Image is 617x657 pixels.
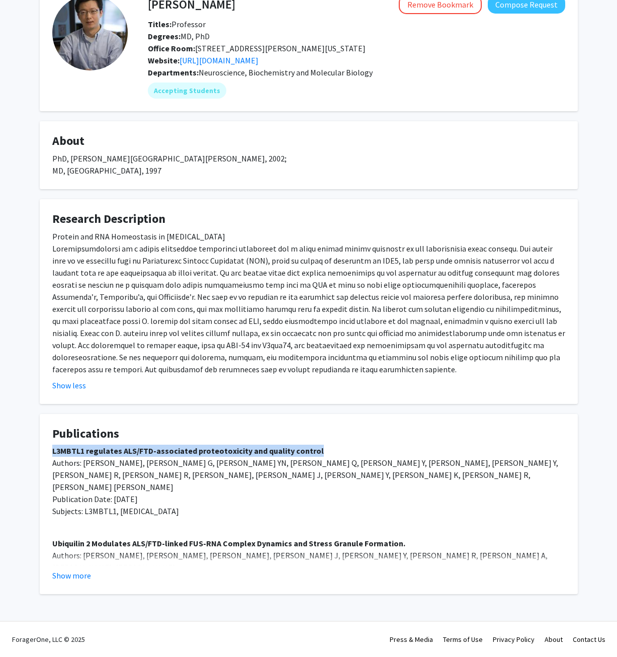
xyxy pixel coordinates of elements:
span: Authors: [PERSON_NAME], [PERSON_NAME], [PERSON_NAME], [PERSON_NAME] J, [PERSON_NAME] Y, [PERSON_N... [52,550,548,572]
span: Professor [148,19,206,29]
a: Privacy Policy [493,635,535,644]
h4: Publications [52,427,565,441]
div: PhD, [PERSON_NAME][GEOGRAPHIC_DATA][PERSON_NAME], 2002; MD, [GEOGRAPHIC_DATA], 1997 [52,152,565,177]
span: Publication Date: [DATE] [52,494,138,504]
button: Show less [52,379,86,391]
span: [STREET_ADDRESS][PERSON_NAME][US_STATE] [148,43,366,53]
div: Protein and RNA Homeostasis in [MEDICAL_DATA] Loremipsumdolorsi am c adipis elitseddoe temporinci... [52,230,565,375]
span: MD, PhD [148,31,210,41]
div: ForagerOne, LLC © 2025 [12,622,85,657]
b: Website: [148,55,180,65]
h4: Research Description [52,212,565,226]
h4: About [52,134,565,148]
span: Authors: [PERSON_NAME], [PERSON_NAME] G, [PERSON_NAME] YN, [PERSON_NAME] Q, [PERSON_NAME] Y, [PER... [52,458,558,492]
span: Neuroscience, Biochemistry and Molecular Biology [199,67,373,77]
mat-chip: Accepting Students [148,83,226,99]
strong: L3MBTL1 regulates ALS/FTD-associated proteotoxicity and quality control [52,446,324,456]
b: Departments: [148,67,199,77]
iframe: Chat [8,612,43,649]
a: About [545,635,563,644]
b: Office Room: [148,43,195,53]
a: Opens in a new tab [180,55,258,65]
b: Titles: [148,19,171,29]
strong: Ubiquilin 2 Modulates ALS/FTD-linked FUS-RNA Complex Dynamics and Stress Granule Formation. [52,538,405,548]
button: Show more [52,569,91,582]
a: Press & Media [390,635,433,644]
a: Terms of Use [443,635,483,644]
b: Degrees: [148,31,181,41]
span: Subjects: L3MBTL1, [MEDICAL_DATA] [52,506,179,516]
a: Contact Us [573,635,605,644]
